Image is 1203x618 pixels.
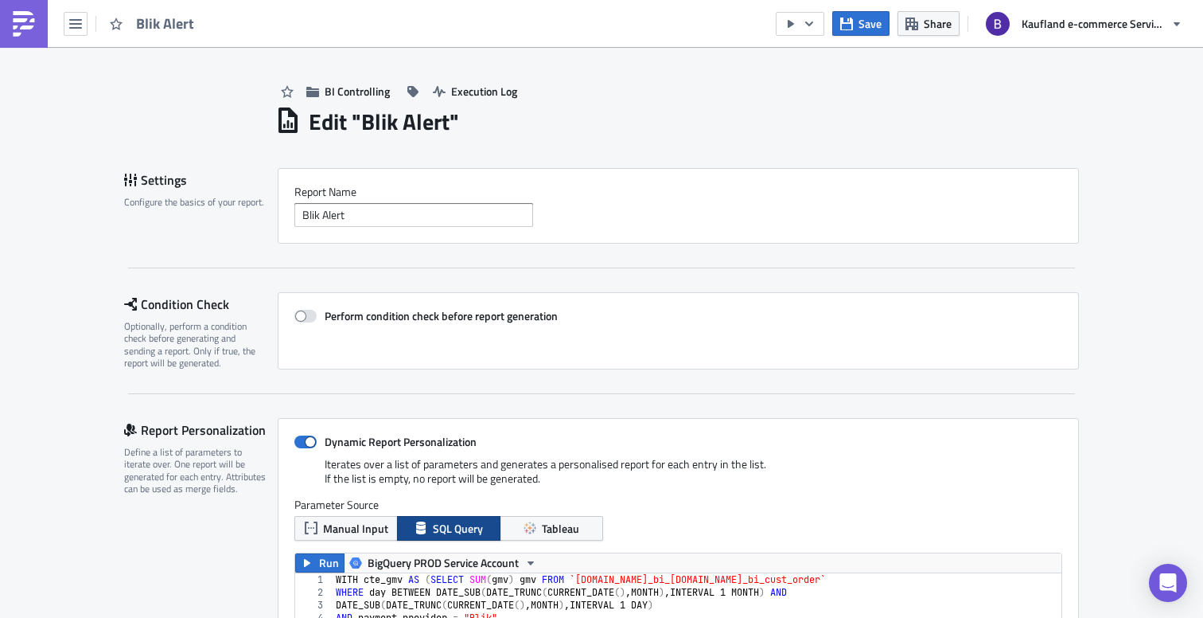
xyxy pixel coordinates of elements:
[1022,15,1165,32] span: Kaufland e-commerce Services GmbH & Co. KG
[368,553,519,573] span: BigQuery PROD Service Account
[1149,564,1187,602] div: Open Intercom Messenger
[319,553,339,573] span: Run
[124,168,278,192] div: Settings
[124,292,278,316] div: Condition Check
[397,516,500,541] button: SQL Query
[325,83,390,100] span: BI Controlling
[136,14,200,33] span: Blik Alert
[924,15,952,32] span: Share
[295,553,345,573] button: Run
[976,6,1191,41] button: Kaufland e-commerce Services GmbH & Co. KG
[858,15,882,32] span: Save
[124,446,267,495] div: Define a list of parameters to iterate over. One report will be generated for each entry. Attribu...
[451,83,517,100] span: Execution Log
[309,108,459,136] h1: Edit " Blik Alert "
[298,79,398,104] button: BI Controlling
[294,516,398,541] button: Manual Input
[897,11,960,36] button: Share
[124,418,278,442] div: Report Personalization
[294,185,1062,199] label: Report Nam﻿e
[425,79,525,104] button: Execution Log
[295,586,333,599] div: 2
[433,520,483,537] span: SQL Query
[124,320,267,370] div: Optionally, perform a condition check before generating and sending a report. Only if true, the r...
[325,433,477,450] strong: Dynamic Report Personalization
[325,307,558,324] strong: Perform condition check before report generation
[124,196,267,208] div: Configure the basics of your report.
[323,520,388,537] span: Manual Input
[984,10,1011,37] img: Avatar
[11,11,37,37] img: PushMetrics
[295,599,333,612] div: 3
[500,516,603,541] button: Tableau
[294,498,1062,512] label: Parameter Source
[832,11,890,36] button: Save
[295,573,333,586] div: 1
[294,457,1062,498] div: Iterates over a list of parameters and generates a personalised report for each entry in the list...
[542,520,579,537] span: Tableau
[344,553,543,573] button: BigQuery PROD Service Account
